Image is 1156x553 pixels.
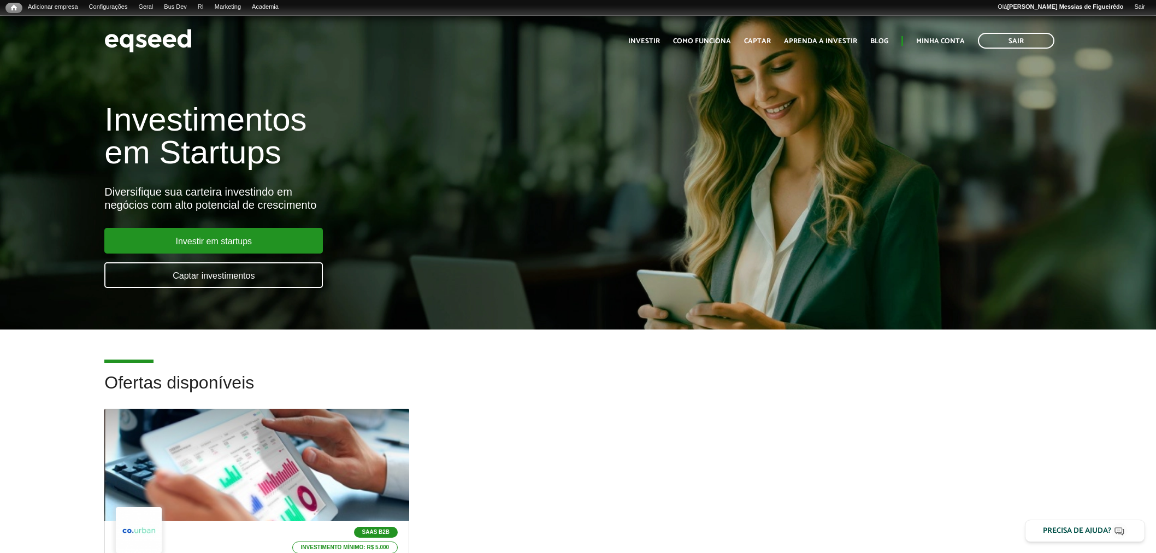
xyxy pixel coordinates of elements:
div: Diversifique sua carteira investindo em negócios com alto potencial de crescimento [104,185,666,211]
a: Adicionar empresa [22,3,84,11]
a: Como funciona [673,38,731,45]
span: Início [11,4,17,11]
a: Minha conta [916,38,965,45]
strong: [PERSON_NAME] Messias de Figueirêdo [1007,3,1123,10]
a: Academia [246,3,284,11]
h1: Investimentos em Startups [104,103,666,169]
a: Sair [1129,3,1151,11]
a: Início [5,3,22,13]
a: Aprenda a investir [784,38,857,45]
a: Investir em startups [104,228,323,254]
h2: Ofertas disponíveis [104,373,1051,409]
a: Bus Dev [158,3,192,11]
a: Marketing [209,3,246,11]
img: EqSeed [104,26,192,55]
a: RI [192,3,209,11]
a: Captar investimentos [104,262,323,288]
a: Investir [628,38,660,45]
a: Sair [978,33,1054,49]
a: Captar [744,38,771,45]
a: Blog [870,38,888,45]
a: Geral [133,3,158,11]
a: Olá[PERSON_NAME] Messias de Figueirêdo [992,3,1129,11]
p: SaaS B2B [354,527,398,538]
a: Configurações [84,3,133,11]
